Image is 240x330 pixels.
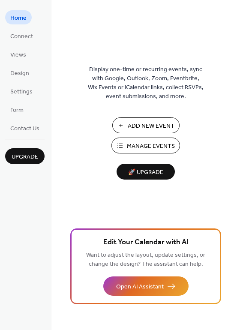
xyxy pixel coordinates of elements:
[10,51,26,60] span: Views
[5,121,45,135] a: Contact Us
[5,10,32,24] a: Home
[112,117,180,133] button: Add New Event
[10,69,29,78] span: Design
[127,142,175,151] span: Manage Events
[116,282,164,291] span: Open AI Assistant
[10,32,33,41] span: Connect
[88,65,204,101] span: Display one-time or recurring events, sync with Google, Outlook, Zoom, Eventbrite, Wix Events or ...
[5,102,29,117] a: Form
[86,249,205,270] span: Want to adjust the layout, update settings, or change the design? The assistant can help.
[5,29,38,43] a: Connect
[5,84,38,98] a: Settings
[10,14,27,23] span: Home
[10,87,33,96] span: Settings
[10,106,24,115] span: Form
[111,138,180,153] button: Manage Events
[10,124,39,133] span: Contact Us
[12,153,38,162] span: Upgrade
[117,164,175,180] button: 🚀 Upgrade
[103,276,189,296] button: Open AI Assistant
[128,122,174,131] span: Add New Event
[5,47,31,61] a: Views
[5,66,34,80] a: Design
[5,148,45,164] button: Upgrade
[122,167,170,178] span: 🚀 Upgrade
[103,237,189,249] span: Edit Your Calendar with AI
